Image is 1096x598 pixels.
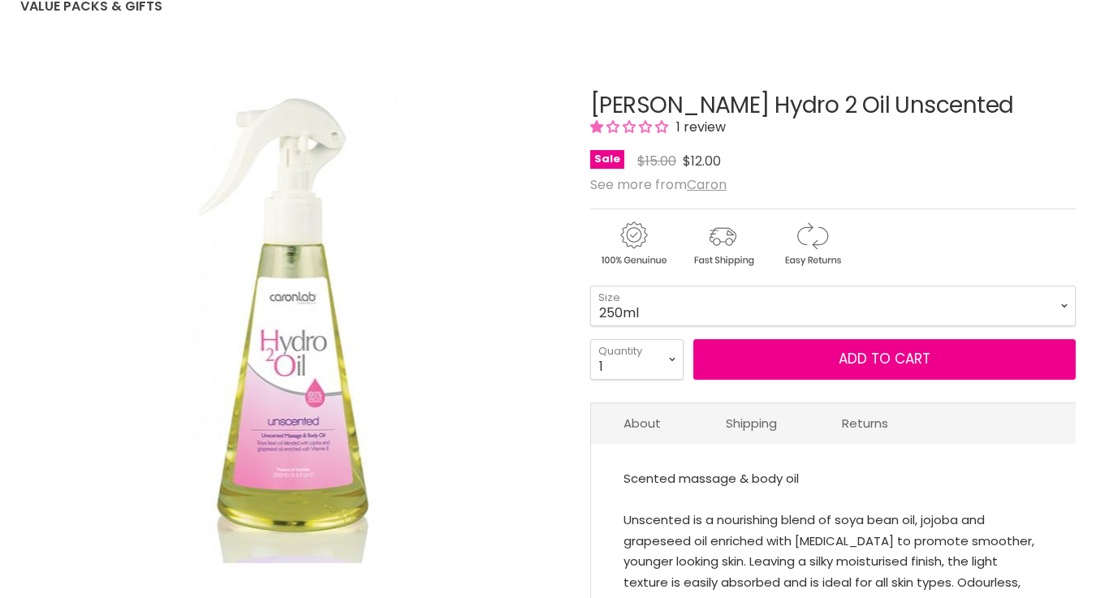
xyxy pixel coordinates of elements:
[680,219,766,269] img: shipping.gif
[591,403,693,443] a: About
[693,403,809,443] a: Shipping
[769,219,855,269] img: returns.gif
[687,175,727,194] a: Caron
[132,84,451,563] img: Caron Hydro 2 Oil Unscented
[809,403,921,443] a: Returns
[590,150,624,169] span: Sale
[590,339,684,380] select: Quantity
[590,219,676,269] img: genuine.gif
[671,118,726,136] span: 1 review
[590,118,671,136] span: 1.00 stars
[683,152,721,170] span: $12.00
[590,175,727,194] span: See more from
[637,152,676,170] span: $15.00
[590,93,1076,118] h1: [PERSON_NAME] Hydro 2 Oil Unscented
[20,53,564,596] div: Caron Hydro 2 Oil Unscented image. Click or Scroll to Zoom.
[839,349,930,368] span: Add to cart
[693,339,1076,380] button: Add to cart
